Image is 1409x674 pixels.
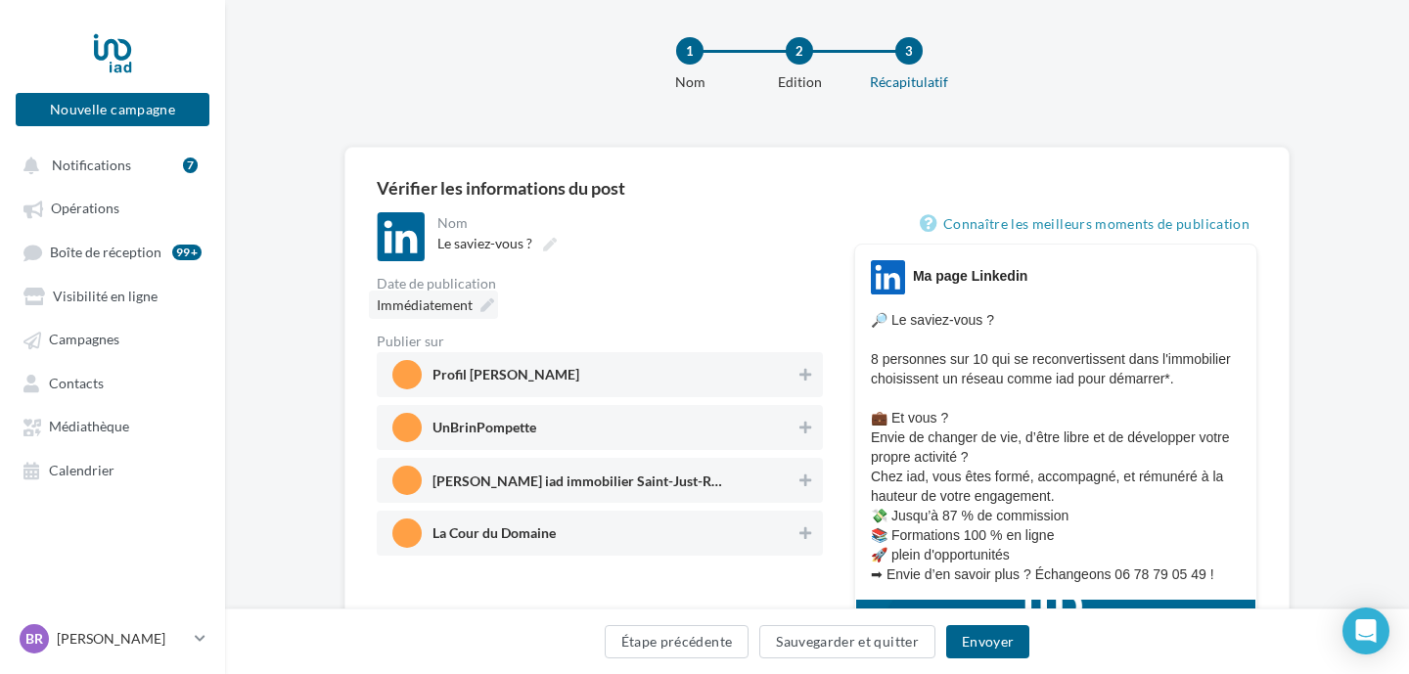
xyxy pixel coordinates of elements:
a: Opérations [12,190,213,225]
p: [PERSON_NAME] [57,629,187,649]
div: 7 [183,157,198,173]
span: Calendrier [49,462,114,478]
span: [PERSON_NAME] iad immobilier Saint-Just-Rambert [432,474,726,496]
a: Connaître les meilleurs moments de publication [920,212,1257,236]
div: Nom [437,216,819,230]
span: Boîte de réception [50,244,161,260]
button: Sauvegarder et quitter [759,625,935,658]
a: Boîte de réception99+ [12,234,213,270]
div: Vérifier les informations du post [377,179,1257,197]
span: UnBrinPompette [432,421,536,442]
div: 99+ [172,245,202,260]
a: BR [PERSON_NAME] [16,620,209,657]
a: Contacts [12,365,213,400]
div: 3 [895,37,923,65]
span: La Cour du Domaine [432,526,556,548]
div: Date de publication [377,277,823,291]
div: Edition [737,72,862,92]
span: Le saviez-vous ? [437,235,532,251]
button: Nouvelle campagne [16,93,209,126]
div: Récapitulatif [846,72,972,92]
span: Contacts [49,375,104,391]
span: BR [25,629,43,649]
a: Campagnes [12,321,213,356]
button: Notifications 7 [12,147,205,182]
div: 2 [786,37,813,65]
button: Étape précédente [605,625,750,658]
span: Profil [PERSON_NAME] [432,368,579,389]
a: Médiathèque [12,408,213,443]
button: Envoyer [946,625,1029,658]
span: Notifications [52,157,131,173]
div: Open Intercom Messenger [1342,607,1389,654]
div: 1 [676,37,704,65]
span: Immédiatement [377,296,473,313]
div: Publier sur [377,335,823,348]
div: Nom [627,72,752,92]
span: Campagnes [49,332,119,348]
span: Opérations [51,201,119,217]
span: Visibilité en ligne [53,288,158,304]
a: Calendrier [12,452,213,487]
div: Ma page Linkedin [913,266,1027,286]
a: Visibilité en ligne [12,278,213,313]
span: Médiathèque [49,419,129,435]
p: 🔎 Le saviez-vous ? 8 personnes sur 10 qui se reconvertissent dans l'immobilier choisissent un rés... [871,310,1241,584]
